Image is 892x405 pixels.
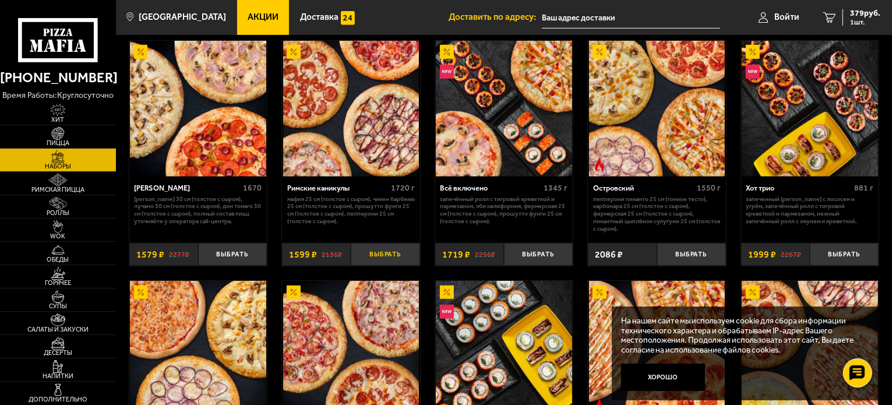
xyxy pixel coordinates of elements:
[593,286,607,300] img: Акционный
[134,184,240,192] div: [PERSON_NAME]
[657,243,726,266] button: Выбрать
[287,196,415,226] p: Мафия 25 см (толстое с сыром), Чикен Барбекю 25 см (толстое с сыром), Прошутто Фунги 25 см (толст...
[504,243,573,266] button: Выбрать
[134,45,148,59] img: Акционный
[435,41,573,177] a: АкционныйНовинкаВсё включено
[741,41,879,177] a: АкционныйНовинкаХот трио
[436,41,572,177] img: Всё включено
[198,243,267,266] button: Выбрать
[697,183,721,193] span: 1550 г
[322,250,342,259] s: 2136 ₽
[595,250,623,259] span: 2086 ₽
[287,45,301,59] img: Акционный
[169,250,189,259] s: 2277 ₽
[449,13,542,22] span: Доставить по адресу:
[593,158,607,172] img: Острое блюдо
[588,41,726,177] a: АкционныйОстрое блюдоОстровский
[475,250,495,259] s: 2256 ₽
[134,286,148,300] img: Акционный
[300,13,339,22] span: Доставка
[593,184,694,192] div: Островский
[593,196,721,233] p: Пепперони Пиканто 25 см (тонкое тесто), Карбонара 25 см (толстое с сыром), Фермерская 25 см (толс...
[781,250,801,259] s: 2267 ₽
[621,364,705,392] button: Хорошо
[621,316,863,354] p: На нашем сайте мы используем cookie для сбора информации технического характера и обрабатываем IP...
[440,196,567,226] p: Запечённый ролл с тигровой креветкой и пармезаном, Эби Калифорния, Фермерская 25 см (толстое с сы...
[746,184,851,192] div: Хот трио
[742,41,878,177] img: Хот трио
[341,11,355,25] img: 15daf4d41897b9f0e9f617042186c801.svg
[134,196,262,226] p: [PERSON_NAME] 30 см (толстое с сыром), Лучано 30 см (толстое с сыром), Дон Томаго 30 см (толстое ...
[589,41,725,177] img: Островский
[746,286,760,300] img: Акционный
[287,184,388,192] div: Римские каникулы
[283,41,419,177] img: Римские каникулы
[136,250,164,259] span: 1579 ₽
[282,41,420,177] a: АкционныйРимские каникулы
[248,13,278,22] span: Акции
[139,13,226,22] span: [GEOGRAPHIC_DATA]
[746,45,760,59] img: Акционный
[544,183,568,193] span: 1345 г
[289,250,317,259] span: 1599 ₽
[440,286,454,300] img: Акционный
[850,9,880,17] span: 379 руб.
[287,286,301,300] img: Акционный
[746,196,873,226] p: Запеченный [PERSON_NAME] с лососем и угрём, Запечённый ролл с тигровой креветкой и пармезаном, Не...
[440,45,454,59] img: Акционный
[440,184,541,192] div: Всё включено
[243,183,262,193] span: 1670
[391,183,415,193] span: 1720 г
[351,243,419,266] button: Выбрать
[442,250,470,259] span: 1719 ₽
[593,45,607,59] img: Акционный
[850,19,880,26] span: 1 шт.
[130,41,266,177] img: Хет Трик
[774,13,799,22] span: Войти
[440,305,454,319] img: Новинка
[810,243,879,266] button: Выбрать
[129,41,267,177] a: АкционныйХет Трик
[855,183,874,193] span: 881 г
[542,7,720,29] input: Ваш адрес доставки
[440,65,454,79] img: Новинка
[746,65,760,79] img: Новинка
[748,250,776,259] span: 1999 ₽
